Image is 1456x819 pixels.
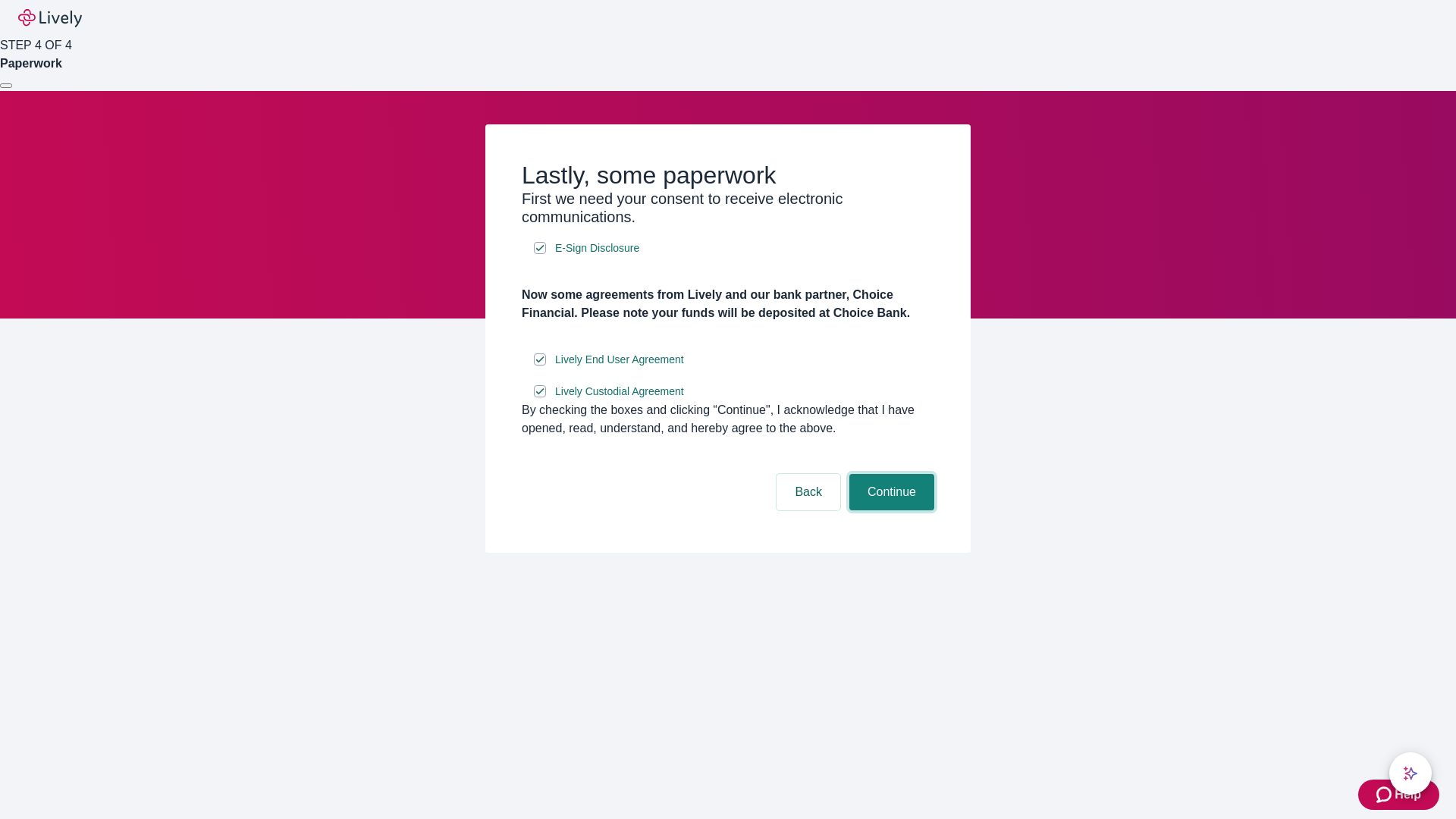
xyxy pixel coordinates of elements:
[522,190,934,226] h3: First we need your consent to receive electronic communications.
[1376,786,1395,804] svg: Zendesk support icon
[777,474,840,510] button: Back
[552,239,642,258] a: e-sign disclosure document
[1358,780,1439,810] button: Zendesk support iconHelp
[522,286,934,322] h4: Now some agreements from Lively and our bank partner, Choice Financial. Please note your funds wi...
[555,384,684,400] span: Lively Custodial Agreement
[1389,752,1432,795] button: chat
[552,350,687,369] a: e-sign disclosure document
[1395,786,1421,804] span: Help
[555,352,684,368] span: Lively End User Agreement
[552,382,687,401] a: e-sign disclosure document
[522,401,934,438] div: By checking the boxes and clicking “Continue", I acknowledge that I have opened, read, understand...
[849,474,934,510] button: Continue
[555,240,639,256] span: E-Sign Disclosure
[1403,766,1418,781] svg: Lively AI Assistant
[18,9,82,27] img: Lively
[522,161,934,190] h2: Lastly, some paperwork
